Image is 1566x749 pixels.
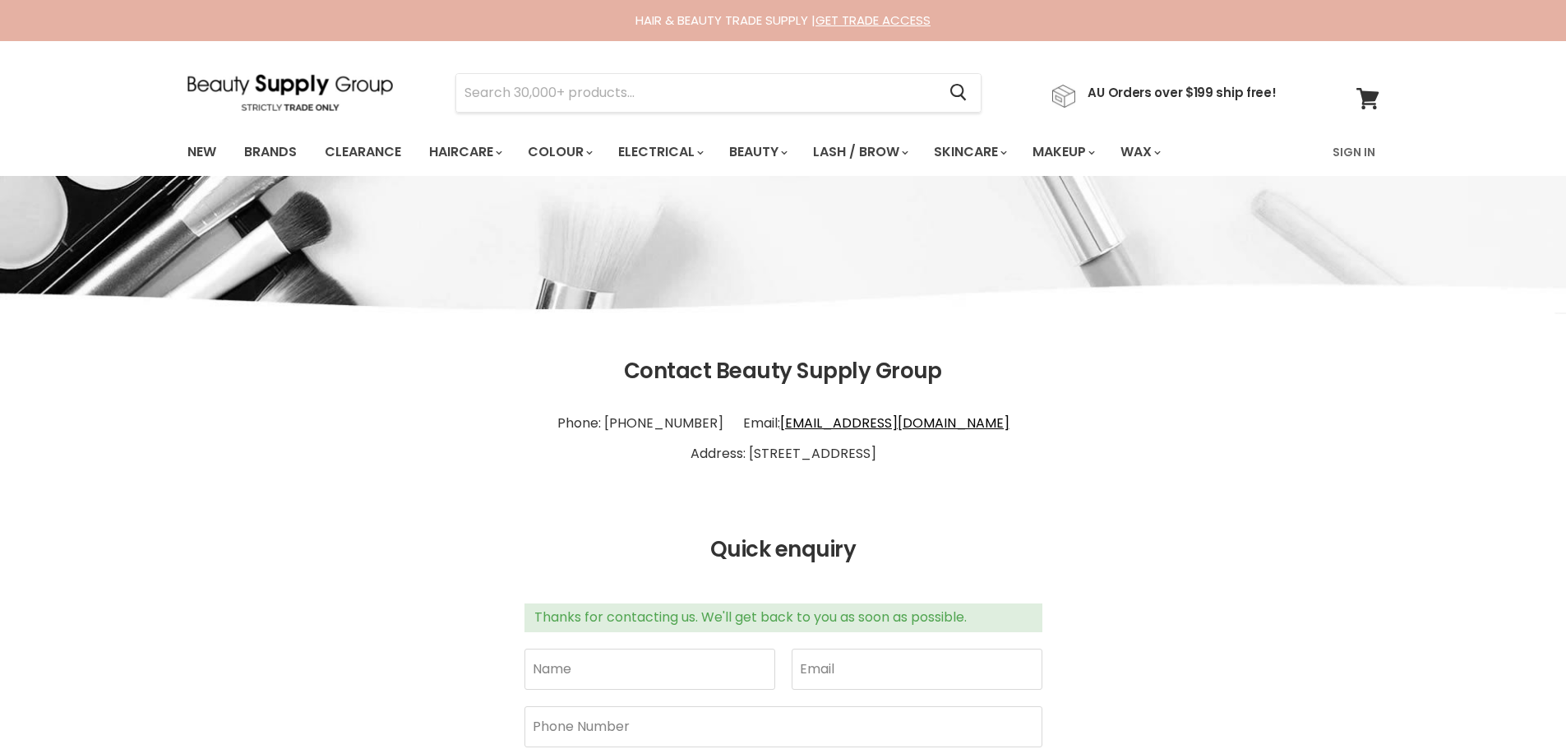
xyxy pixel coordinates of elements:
p: Thanks for contacting us. We'll get back to you as soon as possible. [534,610,1032,625]
a: Colour [515,135,603,169]
h2: Quick enquiry [187,538,1379,562]
a: Beauty [717,135,797,169]
a: [EMAIL_ADDRESS][DOMAIN_NAME] [780,414,1009,432]
a: Lash / Brow [801,135,918,169]
a: Skincare [922,135,1017,169]
button: Search [937,74,981,112]
nav: Main [167,128,1400,176]
h2: Contact Beauty Supply Group [187,359,1379,384]
iframe: Gorgias live chat messenger [1484,672,1550,733]
a: Wax [1108,135,1171,169]
a: Haircare [417,135,512,169]
div: HAIR & BEAUTY TRADE SUPPLY | [167,12,1400,29]
ul: Main menu [175,128,1249,176]
form: Product [455,73,982,113]
a: Makeup [1020,135,1105,169]
a: Clearance [312,135,413,169]
a: Sign In [1323,135,1385,169]
a: GET TRADE ACCESS [815,12,931,29]
a: Brands [232,135,309,169]
input: Search [456,74,937,112]
a: New [175,135,229,169]
p: Phone: [PHONE_NUMBER] Email: Address: [STREET_ADDRESS] [187,401,1379,477]
a: Electrical [606,135,714,169]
